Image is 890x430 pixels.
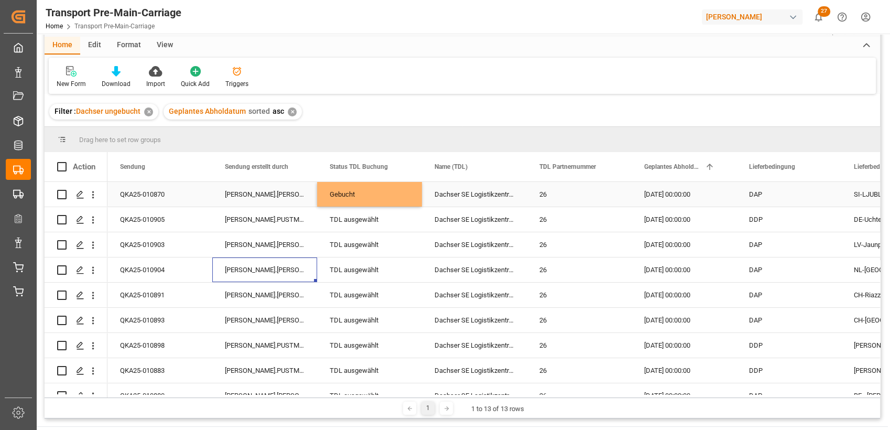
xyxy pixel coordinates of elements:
[807,5,830,29] button: show 27 new notifications
[527,308,632,332] div: 26
[107,358,212,383] div: QKA25-010883
[107,182,212,207] div: QKA25-010870
[422,358,527,383] div: Dachser SE Logistikzentrum [GEOGRAPHIC_DATA]
[421,402,435,415] div: 1
[212,383,317,408] div: [PERSON_NAME].[PERSON_NAME]
[736,283,841,307] div: DAP
[749,163,795,170] span: Lieferbedingung
[539,163,596,170] span: TDL Partnernummer
[330,308,409,332] div: TDL ausgewählt
[736,358,841,383] div: DDP
[73,162,95,171] div: Action
[46,5,181,20] div: Transport Pre-Main-Carriage
[76,107,140,115] span: Dachser ungebucht
[644,163,701,170] span: Geplantes Abholdatum
[527,283,632,307] div: 26
[107,308,212,332] div: QKA25-010893
[422,207,527,232] div: Dachser SE Logistikzentrum [GEOGRAPHIC_DATA]
[144,107,153,116] div: ✕
[212,232,317,257] div: [PERSON_NAME].[PERSON_NAME]
[288,107,297,116] div: ✕
[632,182,736,207] div: [DATE] 00:00:00
[736,207,841,232] div: DDP
[527,358,632,383] div: 26
[181,79,210,89] div: Quick Add
[79,136,161,144] span: Drag here to set row groups
[45,383,107,408] div: Press SPACE to select this row.
[632,232,736,257] div: [DATE] 00:00:00
[45,257,107,283] div: Press SPACE to select this row.
[422,308,527,332] div: Dachser SE Logistikzentrum [GEOGRAPHIC_DATA]
[273,107,284,115] span: asc
[736,333,841,358] div: DDP
[422,283,527,307] div: Dachser SE Logistikzentrum [GEOGRAPHIC_DATA]
[736,383,841,408] div: DAP
[330,359,409,383] div: TDL ausgewählt
[212,182,317,207] div: [PERSON_NAME].[PERSON_NAME]
[212,358,317,383] div: [PERSON_NAME].PUSTMUELLER
[422,383,527,408] div: Dachser SE Logistikzentrum [GEOGRAPHIC_DATA]
[527,257,632,282] div: 26
[107,333,212,358] div: QKA25-010898
[45,333,107,358] div: Press SPACE to select this row.
[736,257,841,282] div: DAP
[527,182,632,207] div: 26
[330,233,409,257] div: TDL ausgewählt
[736,232,841,257] div: DAP
[225,79,248,89] div: Triggers
[527,333,632,358] div: 26
[225,163,288,170] span: Sendung erstellt durch
[330,258,409,282] div: TDL ausgewählt
[330,182,409,207] div: Gebucht
[212,283,317,307] div: [PERSON_NAME].[PERSON_NAME]
[212,207,317,232] div: [PERSON_NAME].PUSTMUELLER
[107,232,212,257] div: QKA25-010903
[120,163,145,170] span: Sendung
[632,283,736,307] div: [DATE] 00:00:00
[527,232,632,257] div: 26
[702,9,802,25] div: [PERSON_NAME]
[632,333,736,358] div: [DATE] 00:00:00
[107,283,212,307] div: QKA25-010891
[107,207,212,232] div: QKA25-010905
[45,283,107,308] div: Press SPACE to select this row.
[422,182,527,207] div: Dachser SE Logistikzentrum [GEOGRAPHIC_DATA]
[471,404,524,414] div: 1 to 13 of 13 rows
[702,7,807,27] button: [PERSON_NAME]
[248,107,270,115] span: sorted
[46,23,63,30] a: Home
[107,257,212,282] div: QKA25-010904
[632,358,736,383] div: [DATE] 00:00:00
[830,5,854,29] button: Help Center
[632,308,736,332] div: [DATE] 00:00:00
[109,37,149,55] div: Format
[212,333,317,358] div: [PERSON_NAME].PUSTMUELLER
[45,308,107,333] div: Press SPACE to select this row.
[330,283,409,307] div: TDL ausgewählt
[45,358,107,383] div: Press SPACE to select this row.
[527,383,632,408] div: 26
[422,232,527,257] div: Dachser SE Logistikzentrum [GEOGRAPHIC_DATA]
[330,208,409,232] div: TDL ausgewählt
[45,207,107,232] div: Press SPACE to select this row.
[149,37,181,55] div: View
[736,308,841,332] div: DAP
[435,163,468,170] span: Name (TDL)
[736,182,841,207] div: DAP
[80,37,109,55] div: Edit
[632,257,736,282] div: [DATE] 00:00:00
[212,308,317,332] div: [PERSON_NAME].[PERSON_NAME]
[422,333,527,358] div: Dachser SE Logistikzentrum [GEOGRAPHIC_DATA]
[527,207,632,232] div: 26
[57,79,86,89] div: New Form
[330,334,409,358] div: TDL ausgewählt
[146,79,165,89] div: Import
[330,384,409,408] div: TDL ausgewählt
[169,107,246,115] span: Geplantes Abholdatum
[330,163,388,170] span: Status TDL Buchung
[45,182,107,207] div: Press SPACE to select this row.
[45,232,107,257] div: Press SPACE to select this row.
[107,383,212,408] div: QKA25-010880
[632,383,736,408] div: [DATE] 00:00:00
[212,257,317,282] div: [PERSON_NAME].[PERSON_NAME]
